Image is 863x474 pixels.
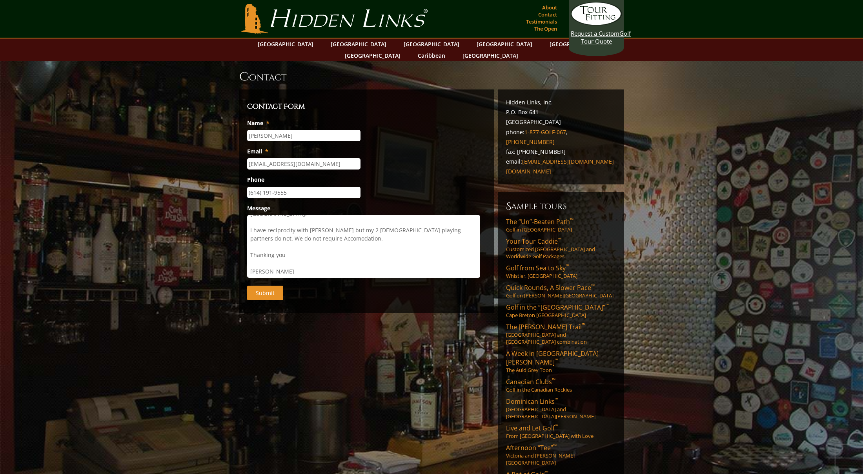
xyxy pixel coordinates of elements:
span: A Week in [GEOGRAPHIC_DATA][PERSON_NAME] [506,349,599,366]
a: Testimonials [524,16,559,27]
h1: Contact [239,69,624,85]
a: [GEOGRAPHIC_DATA] [400,38,463,50]
sup: ™ [555,357,558,364]
span: Golf in the “[GEOGRAPHIC_DATA]” [506,303,609,312]
sup: ™ [570,217,574,223]
a: A Week in [GEOGRAPHIC_DATA][PERSON_NAME]™The Auld Grey Toon [506,349,616,374]
input: Submit [247,286,283,300]
span: Quick Rounds, A Slower Pace [506,283,595,292]
a: Contact [536,9,559,20]
a: [GEOGRAPHIC_DATA] [473,38,536,50]
span: The [PERSON_NAME] Trail [506,323,585,331]
h6: Sample Tours [506,200,616,213]
span: Request a Custom [571,29,619,37]
a: Live and Let Golf™From [GEOGRAPHIC_DATA] with Love [506,424,616,439]
label: Name [247,120,269,127]
label: Message [247,205,270,212]
a: Your Tour Caddie™Customized [GEOGRAPHIC_DATA] and Worldwide Golf Packages [506,237,616,260]
a: Dominican Links™[GEOGRAPHIC_DATA] and [GEOGRAPHIC_DATA][PERSON_NAME] [506,397,616,420]
a: [GEOGRAPHIC_DATA] [341,50,404,61]
span: Golf from Sea to Sky [506,264,569,272]
a: [GEOGRAPHIC_DATA] [459,50,522,61]
sup: ™ [555,423,558,430]
span: Live and Let Golf [506,424,558,432]
sup: ™ [582,322,585,328]
a: The [PERSON_NAME] Trail™[GEOGRAPHIC_DATA] and [GEOGRAPHIC_DATA] combination [506,323,616,345]
sup: ™ [605,302,609,309]
a: [DOMAIN_NAME] [506,168,551,175]
a: Quick Rounds, A Slower Pace™Golf on [PERSON_NAME][GEOGRAPHIC_DATA] [506,283,616,299]
a: [PHONE_NUMBER] [506,138,555,146]
sup: ™ [555,396,558,403]
span: The “Un”-Beaten Path [506,217,574,226]
span: Dominican Links [506,397,558,406]
sup: ™ [566,263,569,270]
a: [GEOGRAPHIC_DATA] [327,38,390,50]
a: Canadian Clubs™Golf in the Canadian Rockies [506,377,616,393]
a: Golf in the “[GEOGRAPHIC_DATA]”™Cape Breton [GEOGRAPHIC_DATA] [506,303,616,319]
sup: ™ [552,377,555,383]
a: The Open [532,23,559,34]
a: [GEOGRAPHIC_DATA] [546,38,609,50]
a: Caribbean [414,50,449,61]
h3: Contact Form [247,101,486,112]
a: Afternoon “Tee”™Victoria and [PERSON_NAME][GEOGRAPHIC_DATA] [506,443,616,466]
span: Afternoon “Tee” [506,443,557,452]
a: [GEOGRAPHIC_DATA] [254,38,317,50]
a: [EMAIL_ADDRESS][DOMAIN_NAME] [522,158,614,165]
span: Your Tour Caddie [506,237,561,246]
a: The “Un”-Beaten Path™Golf in [GEOGRAPHIC_DATA] [506,217,616,233]
label: Email [247,148,268,155]
a: Request a CustomGolf Tour Quote [571,2,622,45]
sup: ™ [591,283,595,289]
a: 1-877-GOLF-067 [524,128,566,136]
p: Hidden Links, Inc. P.O. Box 641 [GEOGRAPHIC_DATA] phone: , fax: [PHONE_NUMBER] email: [506,97,616,177]
a: Golf from Sea to Sky™Whistler, [GEOGRAPHIC_DATA] [506,264,616,279]
sup: ™ [553,443,557,449]
span: Canadian Clubs [506,377,555,386]
label: Phone [247,176,264,183]
sup: ™ [558,236,561,243]
a: About [540,2,559,13]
